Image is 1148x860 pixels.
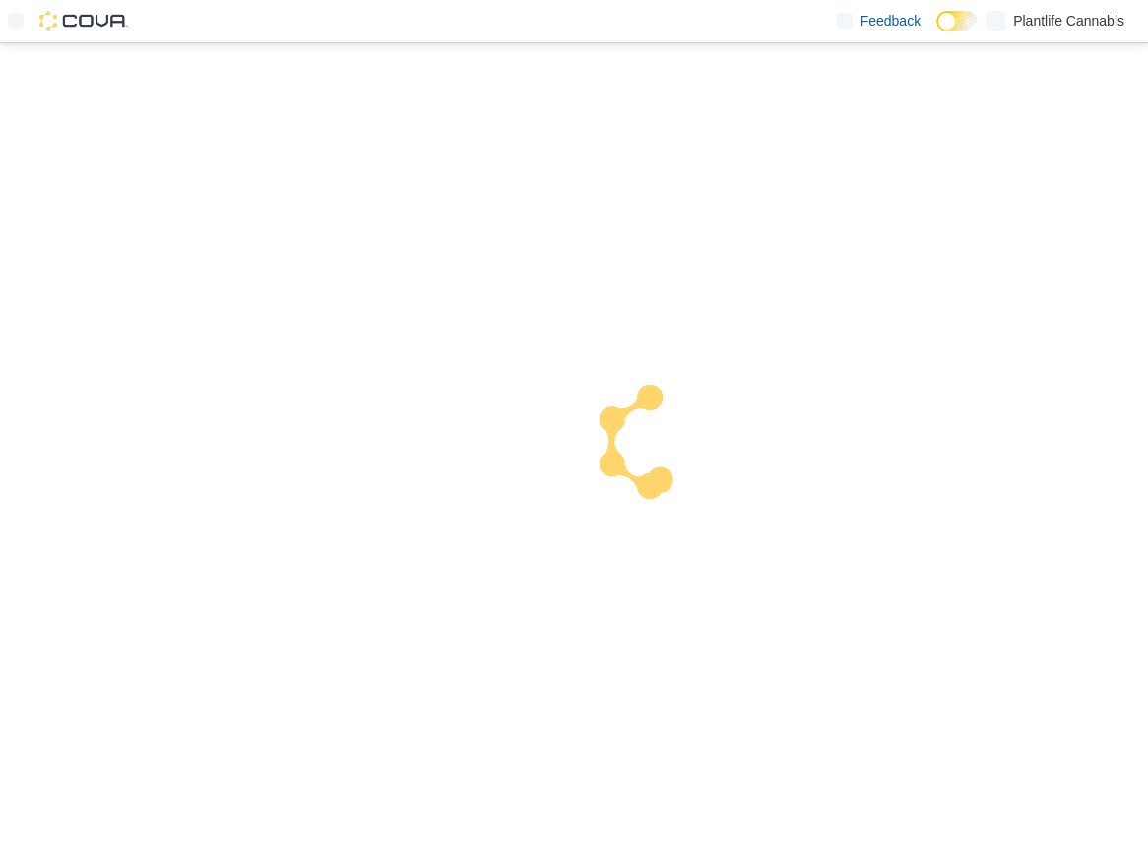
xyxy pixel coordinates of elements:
input: Dark Mode [936,11,978,31]
a: Feedback [829,1,928,40]
span: Feedback [861,11,921,31]
img: Cova [39,11,128,31]
p: Plantlife Cannabis [1013,9,1124,32]
img: cova-loader [574,370,722,518]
